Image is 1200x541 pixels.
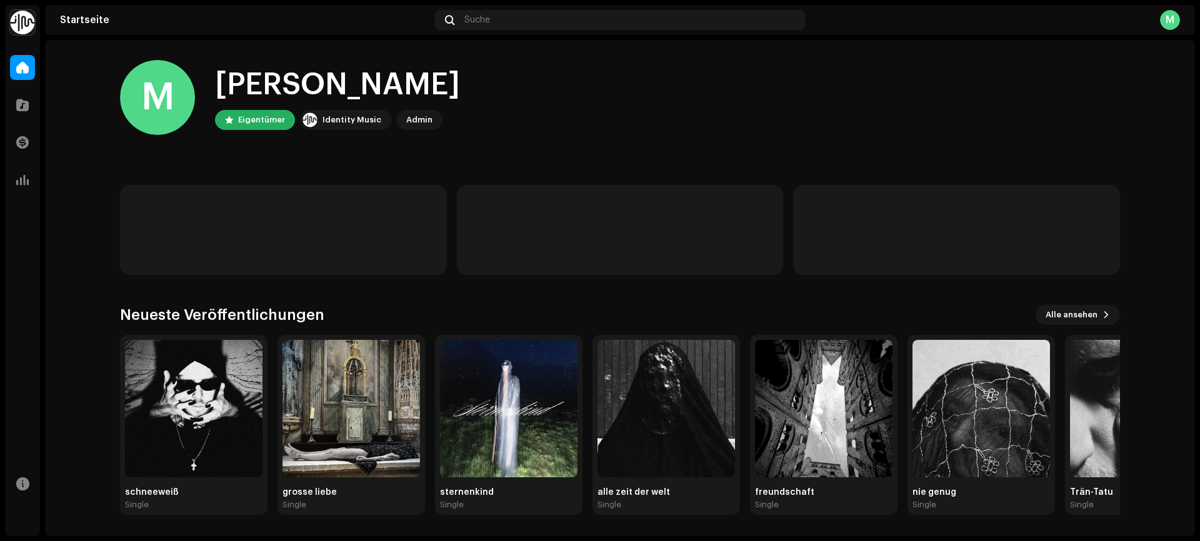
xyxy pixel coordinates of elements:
[215,65,460,105] div: [PERSON_NAME]
[1046,302,1097,327] span: Alle ansehen
[120,60,195,135] div: M
[282,500,306,510] div: Single
[755,500,779,510] div: Single
[912,487,1050,497] div: nie genug
[755,487,892,497] div: freundschaft
[912,500,936,510] div: Single
[464,15,490,25] span: Suche
[1160,10,1180,30] div: M
[322,112,381,127] div: Identity Music
[755,340,892,477] img: 2e3be8e3-7889-43f3-b201-ccb49f22378c
[282,487,420,497] div: grosse liebe
[125,340,262,477] img: 5691766f-adbb-4fad-8741-c53eaa086724
[1036,305,1120,325] button: Alle ansehen
[912,340,1050,477] img: f9dbb4b0-382a-4cac-aa75-95850161ebf3
[60,15,430,25] div: Startseite
[440,340,577,477] img: 64fae11a-09e4-428d-b9e2-ed5e83f60e1a
[406,112,432,127] div: Admin
[1070,500,1094,510] div: Single
[238,112,285,127] div: Eigentümer
[440,500,464,510] div: Single
[597,487,735,497] div: alle zeit der welt
[440,487,577,497] div: sternenkind
[597,500,621,510] div: Single
[282,340,420,477] img: a45552d2-a808-437b-9f10-3fcd6cade205
[125,500,149,510] div: Single
[10,10,35,35] img: 0f74c21f-6d1c-4dbc-9196-dbddad53419e
[125,487,262,497] div: schneeweiß
[302,112,317,127] img: 0f74c21f-6d1c-4dbc-9196-dbddad53419e
[597,340,735,477] img: 571e7283-7c56-421f-9444-f002ca482a48
[120,305,324,325] h3: Neueste Veröffentlichungen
